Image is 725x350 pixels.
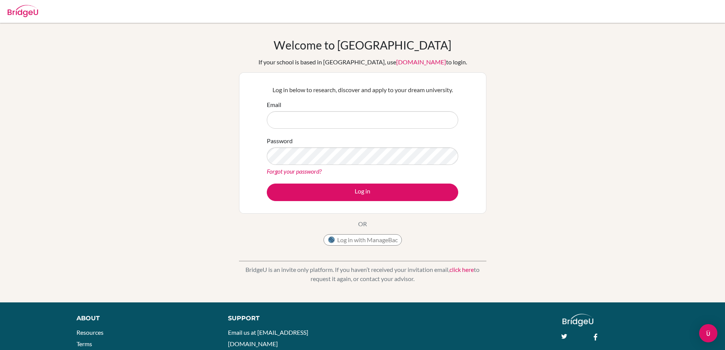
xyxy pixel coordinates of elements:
button: Log in with ManageBac [323,234,402,246]
a: [DOMAIN_NAME] [396,58,446,66]
p: BridgeU is an invite only platform. If you haven’t received your invitation email, to request it ... [239,265,486,283]
div: Open Intercom Messenger [699,324,717,342]
p: Log in below to research, discover and apply to your dream university. [267,85,458,94]
div: Support [228,314,354,323]
a: Resources [76,329,104,336]
label: Email [267,100,281,109]
div: About [76,314,211,323]
button: Log in [267,184,458,201]
img: Bridge-U [8,5,38,17]
h1: Welcome to [GEOGRAPHIC_DATA] [274,38,451,52]
a: click here [449,266,474,273]
a: Email us at [EMAIL_ADDRESS][DOMAIN_NAME] [228,329,308,347]
div: If your school is based in [GEOGRAPHIC_DATA], use to login. [258,58,467,67]
a: Terms [76,340,92,347]
a: Forgot your password? [267,168,322,175]
p: OR [358,219,367,229]
img: logo_white@2x-f4f0deed5e89b7ecb1c2cc34c3e3d731f90f0f143d5ea2071677605dd97b5244.png [562,314,593,326]
label: Password [267,136,293,145]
